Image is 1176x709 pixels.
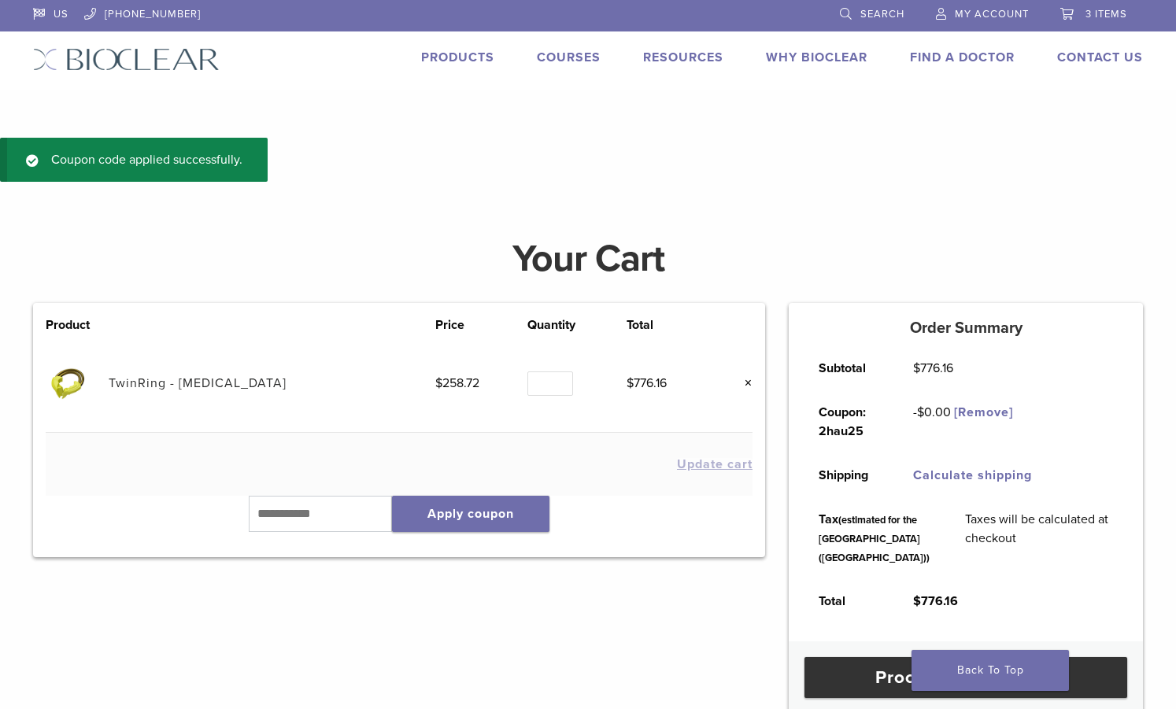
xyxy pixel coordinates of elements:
th: Subtotal [801,346,895,390]
td: Taxes will be calculated at checkout [947,497,1131,579]
bdi: 776.16 [627,375,667,391]
span: $ [917,404,924,420]
span: $ [627,375,634,391]
a: Why Bioclear [766,50,867,65]
a: Courses [537,50,601,65]
th: Coupon: 2hau25 [801,390,895,453]
h5: Order Summary [789,319,1143,338]
span: $ [435,375,442,391]
a: Resources [643,50,723,65]
bdi: 776.16 [913,360,953,376]
span: 3 items [1085,8,1127,20]
th: Total [627,316,710,334]
th: Total [801,579,895,623]
a: Products [421,50,494,65]
span: $ [913,360,920,376]
a: Remove this item [732,373,753,393]
th: Tax [801,497,947,579]
bdi: 258.72 [435,375,479,391]
span: 0.00 [917,404,951,420]
th: Shipping [801,453,895,497]
h1: Your Cart [21,240,1155,278]
span: Search [860,8,904,20]
th: Product [46,316,109,334]
a: Find A Doctor [910,50,1015,65]
a: Remove 2hau25 coupon [954,404,1013,420]
bdi: 776.16 [913,593,958,609]
span: My Account [955,8,1029,20]
button: Apply coupon [392,496,549,532]
th: Quantity [527,316,627,334]
a: TwinRing - [MEDICAL_DATA] [109,375,287,391]
span: $ [913,593,921,609]
a: Contact Us [1057,50,1143,65]
a: Back To Top [912,650,1069,691]
small: (estimated for the [GEOGRAPHIC_DATA] ([GEOGRAPHIC_DATA])) [819,514,930,564]
a: Proceed to checkout [804,657,1127,698]
th: Price [435,316,527,334]
img: TwinRing - Premolar [46,360,92,406]
a: Calculate shipping [913,467,1032,483]
td: - [895,390,1030,453]
img: Bioclear [33,48,220,71]
button: Update cart [677,458,753,471]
